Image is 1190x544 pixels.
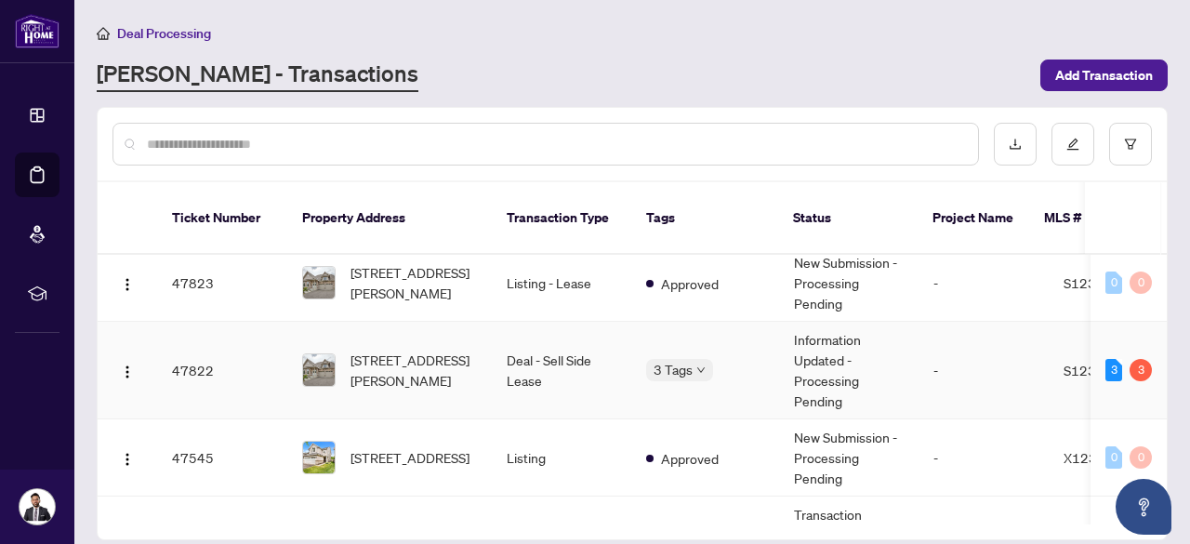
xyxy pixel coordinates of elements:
[661,273,719,294] span: Approved
[654,359,693,380] span: 3 Tags
[157,182,287,255] th: Ticket Number
[15,14,59,48] img: logo
[1116,479,1171,535] button: Open asap
[120,365,135,379] img: Logo
[97,27,110,40] span: home
[120,452,135,467] img: Logo
[157,245,287,322] td: 47823
[1105,272,1122,294] div: 0
[779,322,919,419] td: Information Updated - Processing Pending
[919,322,1049,419] td: -
[97,59,418,92] a: [PERSON_NAME] - Transactions
[1130,272,1152,294] div: 0
[350,447,469,468] span: [STREET_ADDRESS]
[778,182,918,255] th: Status
[303,267,335,299] img: thumbnail-img
[1124,138,1137,151] span: filter
[1064,274,1138,291] span: S12307552
[112,443,142,472] button: Logo
[287,182,492,255] th: Property Address
[779,245,919,322] td: New Submission - Processing Pending
[1040,60,1168,91] button: Add Transaction
[1055,60,1153,90] span: Add Transaction
[112,268,142,298] button: Logo
[157,419,287,497] td: 47545
[1064,449,1139,466] span: X12328089
[112,355,142,385] button: Logo
[303,442,335,473] img: thumbnail-img
[918,182,1029,255] th: Project Name
[492,245,631,322] td: Listing - Lease
[1029,182,1141,255] th: MLS #
[492,419,631,497] td: Listing
[157,322,287,419] td: 47822
[919,419,1049,497] td: -
[1064,362,1138,378] span: S12307552
[20,489,55,524] img: Profile Icon
[779,419,919,497] td: New Submission - Processing Pending
[1105,446,1122,469] div: 0
[1066,138,1079,151] span: edit
[350,350,477,391] span: [STREET_ADDRESS][PERSON_NAME]
[661,448,719,469] span: Approved
[492,322,631,419] td: Deal - Sell Side Lease
[919,245,1049,322] td: -
[117,25,211,42] span: Deal Processing
[350,262,477,303] span: [STREET_ADDRESS][PERSON_NAME]
[1109,123,1152,166] button: filter
[994,123,1037,166] button: download
[1130,446,1152,469] div: 0
[1130,359,1152,381] div: 3
[1105,359,1122,381] div: 3
[631,182,778,255] th: Tags
[1051,123,1094,166] button: edit
[1009,138,1022,151] span: download
[303,354,335,386] img: thumbnail-img
[696,365,706,375] span: down
[120,277,135,292] img: Logo
[492,182,631,255] th: Transaction Type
